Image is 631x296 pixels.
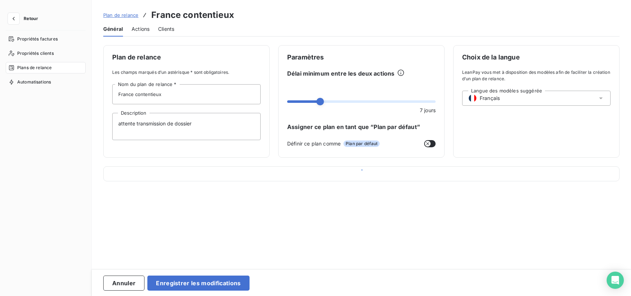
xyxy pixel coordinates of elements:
[6,48,86,59] a: Propriétés clients
[480,95,500,102] span: Français
[287,69,394,78] span: Délai minimum entre les deux actions
[6,76,86,88] a: Automatisations
[112,69,261,76] span: Les champs marqués d’un astérisque * sont obligatoires.
[6,13,44,24] button: Retour
[420,106,436,114] span: 7 jours
[112,113,261,140] textarea: attente transmission de dossier
[607,272,624,289] div: Open Intercom Messenger
[147,276,249,291] button: Enregistrer les modifications
[287,54,436,61] span: Paramètres
[24,16,38,21] span: Retour
[462,69,611,82] span: LeanPay vous met à disposition des modèles afin de faciliter la création d’un plan de relance.
[158,25,174,33] span: Clients
[6,62,86,73] a: Plans de relance
[103,12,138,18] span: Plan de relance
[151,9,234,22] h3: France contentieux
[103,11,138,19] a: Plan de relance
[6,33,86,45] a: Propriétés factures
[343,140,380,147] span: Plan par défaut
[132,25,150,33] span: Actions
[17,79,51,85] span: Automatisations
[17,50,54,57] span: Propriétés clients
[287,140,341,147] span: Définir ce plan comme
[112,84,261,104] input: placeholder
[462,54,611,61] span: Choix de la langue
[103,276,144,291] button: Annuler
[287,123,436,131] span: Assigner ce plan en tant que “Plan par défaut”
[17,36,58,42] span: Propriétés factures
[17,65,52,71] span: Plans de relance
[112,54,261,61] span: Plan de relance
[103,25,123,33] span: Général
